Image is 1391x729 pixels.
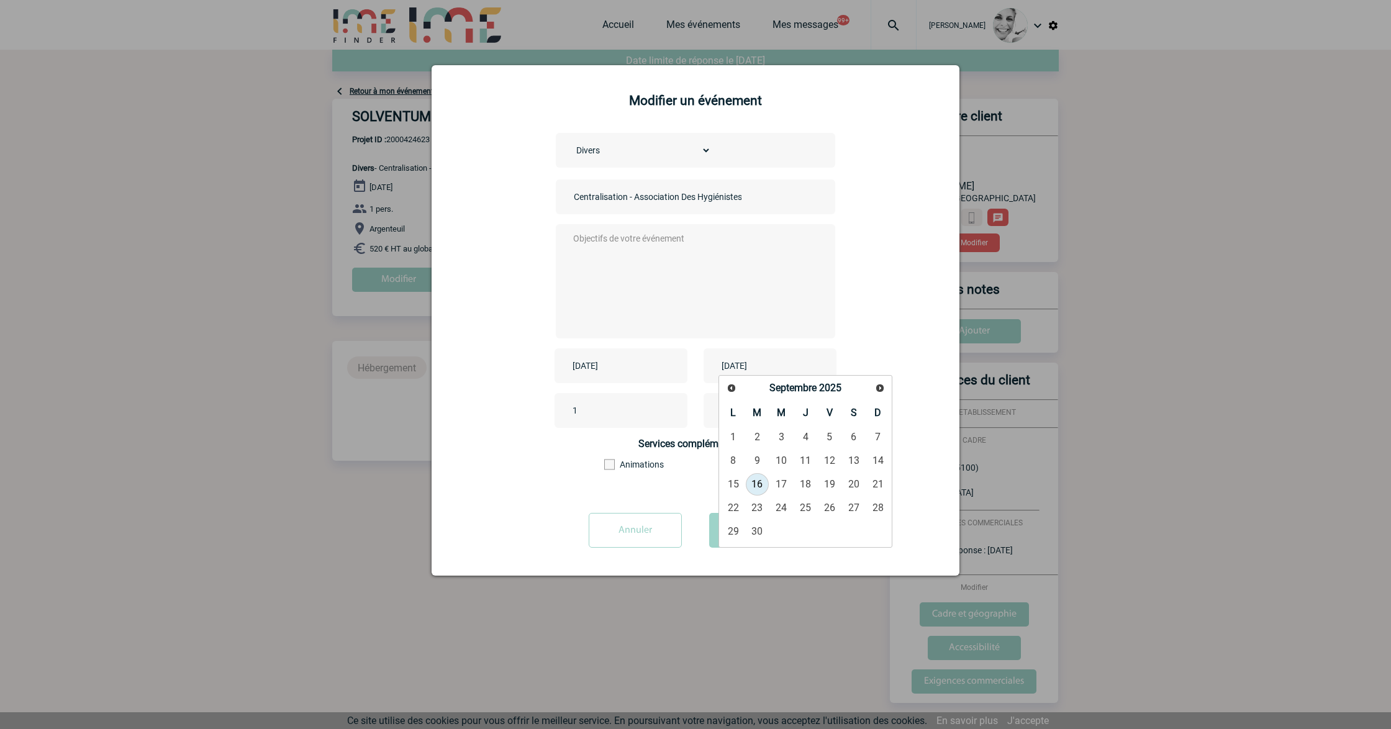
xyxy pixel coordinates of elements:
span: 2025 [819,382,841,394]
a: 14 [866,450,889,472]
a: 5 [818,426,841,448]
h2: Modifier un événement [447,93,944,108]
label: Animations [604,460,672,469]
a: Suivant [871,379,889,397]
a: 8 [722,450,745,472]
a: 10 [770,450,793,472]
a: 24 [770,497,793,519]
span: Mercredi [777,407,786,419]
a: 22 [722,497,745,519]
span: Dimanche [874,407,881,419]
a: 25 [794,497,817,519]
a: 16 [746,473,769,496]
input: Nom de l'événement [571,189,745,205]
a: 11 [794,450,817,472]
a: 4 [794,426,817,448]
a: 6 [842,426,865,448]
a: 9 [746,450,769,472]
a: 17 [770,473,793,496]
input: Date de début [569,358,655,374]
span: Suivant [875,383,885,393]
a: 21 [866,473,889,496]
a: 2 [746,426,769,448]
span: Septembre [769,382,817,394]
span: Vendredi [827,407,833,419]
a: 29 [722,520,745,543]
a: 1 [722,426,745,448]
a: 30 [746,520,769,543]
a: Précédent [722,379,740,397]
h4: Services complémentaires [556,438,835,450]
a: 19 [818,473,841,496]
a: 20 [842,473,865,496]
input: Nombre de participants [569,402,686,419]
button: Valider [709,513,802,548]
span: Précédent [727,383,736,393]
span: Samedi [851,407,857,419]
input: Date de fin [718,358,804,374]
a: 23 [746,497,769,519]
span: Lundi [730,407,736,419]
a: 13 [842,450,865,472]
input: Annuler [589,513,682,548]
a: 3 [770,426,793,448]
span: Jeudi [803,407,809,419]
span: Mardi [753,407,761,419]
a: 12 [818,450,841,472]
a: 15 [722,473,745,496]
a: 27 [842,497,865,519]
a: 18 [794,473,817,496]
a: 26 [818,497,841,519]
a: 28 [866,497,889,519]
a: 7 [866,426,889,448]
